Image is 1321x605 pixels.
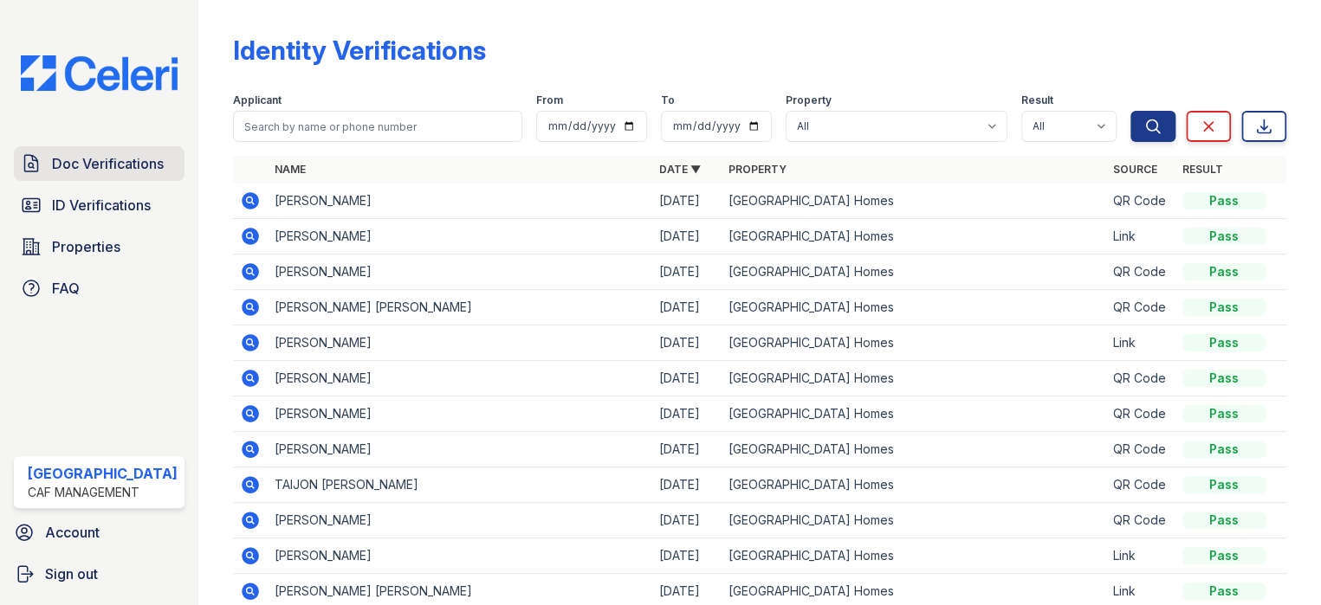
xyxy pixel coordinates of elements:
a: Sign out [7,557,191,591]
img: CE_Logo_Blue-a8612792a0a2168367f1c8372b55b34899dd931a85d93a1a3d3e32e68fde9ad4.png [7,55,191,91]
td: [DATE] [652,538,722,574]
td: [GEOGRAPHIC_DATA] Homes [722,538,1106,574]
div: Pass [1182,334,1266,351]
td: QR Code [1106,183,1175,219]
div: Pass [1182,370,1266,387]
td: QR Code [1106,254,1175,290]
td: QR Code [1106,467,1175,503]
td: [PERSON_NAME] [268,361,652,396]
a: Name [275,163,306,176]
a: FAQ [14,271,185,306]
div: Pass [1182,582,1266,600]
td: TAIJON [PERSON_NAME] [268,467,652,503]
input: Search by name or phone number [233,111,522,142]
td: [DATE] [652,325,722,361]
div: Pass [1182,512,1266,529]
label: From [536,93,563,107]
label: Property [786,93,832,107]
td: QR Code [1106,432,1175,467]
td: [PERSON_NAME] [268,219,652,254]
td: Link [1106,219,1175,254]
td: [PERSON_NAME] [268,538,652,574]
span: Sign out [45,563,98,584]
div: Pass [1182,263,1266,280]
td: [PERSON_NAME] [268,396,652,432]
label: Applicant [233,93,282,107]
div: [GEOGRAPHIC_DATA] [28,463,178,484]
td: [PERSON_NAME] [268,432,652,467]
td: [GEOGRAPHIC_DATA] Homes [722,254,1106,290]
td: [PERSON_NAME] [PERSON_NAME] [268,290,652,325]
td: [DATE] [652,219,722,254]
label: To [661,93,675,107]
div: Identity Verifications [233,35,486,66]
td: [GEOGRAPHIC_DATA] Homes [722,361,1106,396]
td: [PERSON_NAME] [268,503,652,538]
a: Doc Verifications [14,146,185,181]
td: [GEOGRAPHIC_DATA] Homes [722,290,1106,325]
div: Pass [1182,547,1266,564]
div: Pass [1182,192,1266,209]
td: Link [1106,325,1175,361]
a: Date ▼ [659,163,701,176]
td: [DATE] [652,361,722,396]
a: Account [7,515,191,550]
a: Result [1182,163,1223,176]
td: [DATE] [652,396,722,432]
div: Pass [1182,441,1266,458]
td: [GEOGRAPHIC_DATA] Homes [722,325,1106,361]
div: Pass [1182,228,1266,245]
td: Link [1106,538,1175,574]
td: [PERSON_NAME] [268,183,652,219]
td: [GEOGRAPHIC_DATA] Homes [722,503,1106,538]
td: [GEOGRAPHIC_DATA] Homes [722,219,1106,254]
span: ID Verifications [52,195,151,216]
a: ID Verifications [14,188,185,222]
td: [PERSON_NAME] [268,325,652,361]
td: [PERSON_NAME] [268,254,652,290]
span: Doc Verifications [52,153,164,174]
td: QR Code [1106,503,1175,538]
td: [DATE] [652,503,722,538]
div: Pass [1182,405,1266,422]
td: [DATE] [652,432,722,467]
div: Pass [1182,476,1266,493]
td: [DATE] [652,290,722,325]
span: FAQ [52,278,80,299]
div: CAF Management [28,484,178,501]
label: Result [1021,93,1053,107]
td: QR Code [1106,361,1175,396]
td: [GEOGRAPHIC_DATA] Homes [722,467,1106,503]
div: Pass [1182,299,1266,316]
span: Account [45,522,100,543]
td: [DATE] [652,183,722,219]
td: [GEOGRAPHIC_DATA] Homes [722,432,1106,467]
td: QR Code [1106,290,1175,325]
td: [DATE] [652,467,722,503]
a: Property [728,163,787,176]
span: Properties [52,236,120,257]
td: QR Code [1106,396,1175,432]
td: [DATE] [652,254,722,290]
a: Properties [14,229,185,264]
a: Source [1113,163,1157,176]
td: [GEOGRAPHIC_DATA] Homes [722,183,1106,219]
td: [GEOGRAPHIC_DATA] Homes [722,396,1106,432]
